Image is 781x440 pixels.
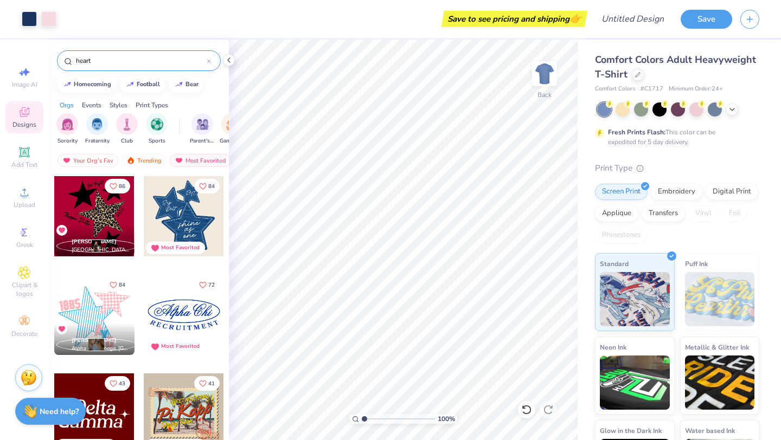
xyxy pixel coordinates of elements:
[669,85,723,94] span: Minimum Order: 24 +
[12,80,37,89] span: Image AI
[595,53,756,81] span: Comfort Colors Adult Heavyweight T-Shirt
[190,137,215,145] span: Parent's Weekend
[72,337,117,344] span: [PERSON_NAME]
[75,55,207,66] input: Try "Alpha"
[651,184,702,200] div: Embroidery
[40,406,79,417] strong: Need help?
[600,425,662,436] span: Glow in the Dark Ink
[146,113,168,145] div: filter for Sports
[685,341,749,353] span: Metallic & Glitter Ink
[688,205,719,222] div: Vinyl
[685,425,735,436] span: Water based Ink
[137,81,160,87] div: football
[681,10,732,29] button: Save
[60,100,74,110] div: Orgs
[116,113,138,145] div: filter for Club
[12,120,36,129] span: Designs
[14,200,35,209] span: Upload
[220,113,245,145] button: filter button
[706,184,758,200] div: Digital Print
[85,113,110,145] button: filter button
[85,113,110,145] div: filter for Fraternity
[208,381,215,386] span: 41
[600,355,670,410] img: Neon Ink
[121,137,133,145] span: Club
[185,81,199,87] div: bear
[569,12,581,25] span: 👉
[5,281,43,298] span: Clipart & logos
[16,241,33,249] span: Greek
[722,205,747,222] div: Foil
[220,137,245,145] span: Game Day
[685,258,708,269] span: Puff Ink
[169,76,203,93] button: bear
[151,118,163,131] img: Sports Image
[438,414,455,424] span: 100 %
[600,272,670,326] img: Standard
[595,184,648,200] div: Screen Print
[226,118,239,131] img: Game Day Image
[121,118,133,131] img: Club Image
[194,376,220,391] button: Like
[537,90,552,100] div: Back
[85,137,110,145] span: Fraternity
[61,118,74,131] img: Sorority Image
[57,76,116,93] button: homecoming
[149,137,165,145] span: Sports
[641,85,663,94] span: # C1717
[72,238,117,245] span: [PERSON_NAME]
[190,113,215,145] div: filter for Parent's Weekend
[685,355,755,410] img: Metallic & Glitter Ink
[119,381,125,386] span: 43
[11,329,37,338] span: Decorate
[57,154,118,167] div: Your Org's Fav
[56,113,78,145] button: filter button
[116,113,138,145] button: filter button
[121,154,167,167] div: Trending
[110,100,127,110] div: Styles
[82,100,101,110] div: Events
[72,246,130,254] span: [GEOGRAPHIC_DATA], [US_STATE][GEOGRAPHIC_DATA] [GEOGRAPHIC_DATA]
[57,137,78,145] span: Sorority
[126,157,135,164] img: trending.gif
[194,277,220,292] button: Like
[74,81,111,87] div: homecoming
[444,11,585,27] div: Save to see pricing and shipping
[595,205,638,222] div: Applique
[595,227,648,243] div: Rhinestones
[175,81,183,88] img: trend_line.gif
[642,205,685,222] div: Transfers
[196,118,209,131] img: Parent's Weekend Image
[175,157,183,164] img: most_fav.gif
[595,85,635,94] span: Comfort Colors
[105,376,130,391] button: Like
[136,100,168,110] div: Print Types
[161,342,200,351] div: Most Favorited
[208,184,215,189] span: 84
[190,113,215,145] button: filter button
[194,179,220,193] button: Like
[600,341,626,353] span: Neon Ink
[593,8,673,30] input: Untitled Design
[11,160,37,169] span: Add Text
[600,258,629,269] span: Standard
[595,162,759,174] div: Print Type
[105,179,130,193] button: Like
[56,113,78,145] div: filter for Sorority
[62,157,71,164] img: most_fav.gif
[63,81,72,88] img: trend_line.gif
[105,277,130,292] button: Like
[170,154,231,167] div: Most Favorited
[72,345,130,353] span: Alpha Chi Omega, [GEOGRAPHIC_DATA]
[208,282,215,288] span: 72
[119,282,125,288] span: 84
[120,76,165,93] button: football
[220,113,245,145] div: filter for Game Day
[126,81,135,88] img: trend_line.gif
[608,128,665,137] strong: Fresh Prints Flash:
[146,113,168,145] button: filter button
[91,118,103,131] img: Fraternity Image
[608,127,741,147] div: This color can be expedited for 5 day delivery.
[119,184,125,189] span: 86
[534,63,555,85] img: Back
